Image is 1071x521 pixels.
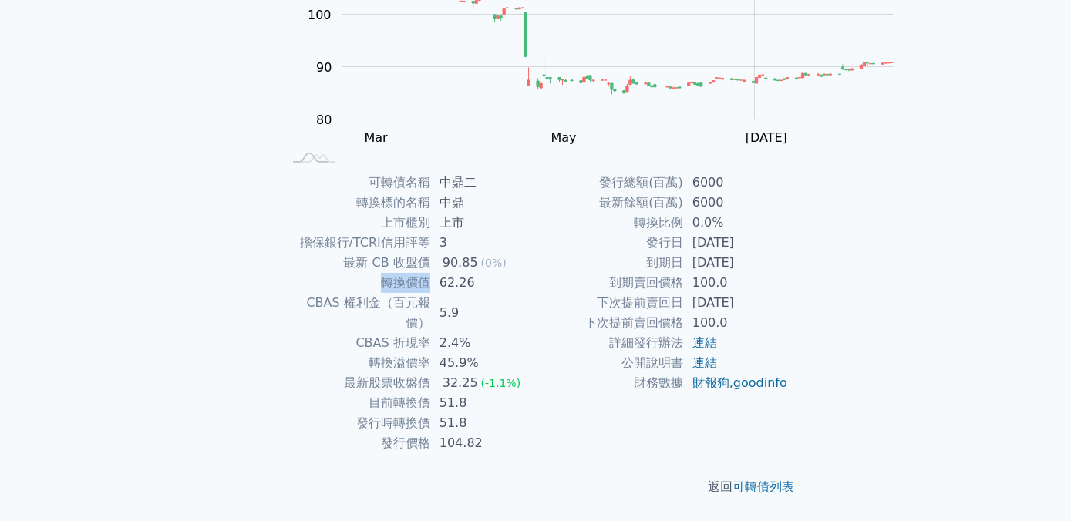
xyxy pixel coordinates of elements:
td: 擔保銀行/TCRI信用評等 [283,233,430,253]
a: goodinfo [733,375,787,390]
td: 3 [430,233,536,253]
td: 下次提前賣回日 [536,293,683,313]
tspan: May [551,130,577,145]
div: 32.25 [440,373,481,393]
p: 返回 [264,478,807,496]
a: 可轉債列表 [733,479,795,494]
div: 聊天小工具 [994,447,1071,521]
span: (-1.1%) [481,377,521,389]
tspan: 80 [316,113,332,127]
td: 詳細發行辦法 [536,333,683,353]
td: 中鼎二 [430,173,536,193]
a: 財報狗 [692,375,729,390]
td: 轉換價值 [283,273,430,293]
td: 轉換比例 [536,213,683,233]
td: 發行總額(百萬) [536,173,683,193]
td: 到期日 [536,253,683,273]
td: 發行時轉換價 [283,413,430,433]
td: 6000 [683,173,789,193]
tspan: 90 [316,60,332,75]
td: 到期賣回價格 [536,273,683,293]
td: 發行日 [536,233,683,253]
td: 45.9% [430,353,536,373]
td: 51.8 [430,413,536,433]
td: 62.26 [430,273,536,293]
a: 連結 [692,355,717,370]
td: 可轉債名稱 [283,173,430,193]
td: 104.82 [430,433,536,453]
td: 中鼎 [430,193,536,213]
td: 下次提前賣回價格 [536,313,683,333]
td: [DATE] [683,233,789,253]
tspan: [DATE] [746,130,787,145]
td: 2.4% [430,333,536,353]
td: 目前轉換價 [283,393,430,413]
td: 0.0% [683,213,789,233]
td: 轉換標的名稱 [283,193,430,213]
td: 上市 [430,213,536,233]
tspan: Mar [364,130,388,145]
a: 連結 [692,335,717,350]
td: 100.0 [683,273,789,293]
div: 90.85 [440,253,481,273]
td: 發行價格 [283,433,430,453]
td: 6000 [683,193,789,213]
td: 5.9 [430,293,536,333]
td: 51.8 [430,393,536,413]
td: 上市櫃別 [283,213,430,233]
td: 最新股票收盤價 [283,373,430,393]
td: 公開說明書 [536,353,683,373]
td: [DATE] [683,253,789,273]
td: 100.0 [683,313,789,333]
td: 最新餘額(百萬) [536,193,683,213]
td: 轉換溢價率 [283,353,430,373]
span: (0%) [481,257,507,269]
iframe: Chat Widget [994,447,1071,521]
td: 財務數據 [536,373,683,393]
td: [DATE] [683,293,789,313]
td: CBAS 權利金（百元報價） [283,293,430,333]
tspan: 100 [308,8,332,22]
td: CBAS 折現率 [283,333,430,353]
td: 最新 CB 收盤價 [283,253,430,273]
td: , [683,373,789,393]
